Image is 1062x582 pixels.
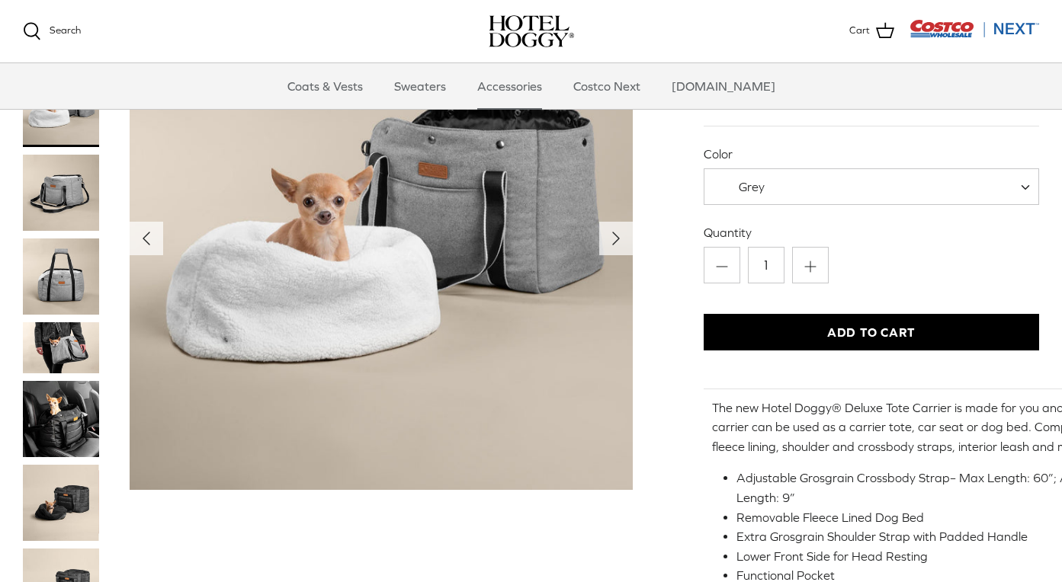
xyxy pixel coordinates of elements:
img: Costco Next [910,19,1039,38]
a: Thumbnail Link [23,381,99,457]
button: Previous [130,222,163,255]
input: Quantity [748,247,784,283]
button: Next [599,222,633,255]
a: Coats & Vests [274,63,377,109]
img: hoteldoggycom [489,15,574,47]
span: Grey [739,180,765,193]
a: Thumbnail Link [23,238,99,315]
span: Grey [704,179,795,195]
a: Accessories [464,63,556,109]
span: Cart [849,23,870,39]
label: Quantity [704,224,1039,241]
a: Search [23,22,81,40]
a: Thumbnail Link [23,322,99,373]
a: Thumbnail Link [23,465,99,541]
span: Grey [704,168,1039,205]
a: Costco Next [560,63,654,109]
label: Color [704,145,1039,162]
a: [DOMAIN_NAME] [658,63,789,109]
span: Search [50,24,81,36]
a: Visit Costco Next [910,29,1039,40]
a: hoteldoggy.com hoteldoggycom [489,15,574,47]
a: Thumbnail Link [23,155,99,231]
a: Cart [849,21,894,41]
button: Add to Cart [704,314,1039,350]
a: Sweaters [380,63,460,109]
